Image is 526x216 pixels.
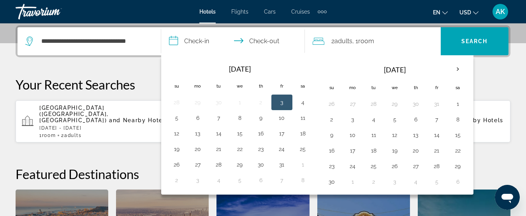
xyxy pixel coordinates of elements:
button: Day 18 [368,145,380,156]
button: Day 28 [431,161,443,172]
button: Day 31 [276,159,288,170]
span: 2 [61,133,81,138]
button: Day 20 [410,145,422,156]
button: Day 2 [171,175,183,186]
button: Day 6 [192,112,204,123]
button: Change currency [459,7,479,18]
button: Search [441,27,508,55]
button: Day 1 [234,97,246,108]
button: Day 2 [325,114,338,125]
span: Adults [64,133,81,138]
button: Day 3 [276,97,288,108]
button: Day 30 [255,159,267,170]
a: Travorium [16,2,93,22]
span: AK [496,8,505,16]
button: Day 28 [171,97,183,108]
button: Day 11 [368,130,380,140]
span: Room [358,37,374,45]
button: Day 26 [325,98,338,109]
button: Day 13 [192,128,204,139]
button: Day 5 [171,112,183,123]
button: Day 2 [368,176,380,187]
span: Search [461,38,488,44]
button: Day 24 [347,161,359,172]
th: [DATE] [187,60,292,77]
button: Day 7 [276,175,288,186]
a: Hotels [199,9,216,15]
button: Day 6 [410,114,422,125]
button: Day 17 [276,128,288,139]
button: Day 23 [325,161,338,172]
button: Day 30 [325,176,338,187]
button: Day 29 [192,97,204,108]
button: Day 7 [213,112,225,123]
a: Flights [231,9,248,15]
button: Next month [447,60,468,78]
button: Day 24 [276,144,288,155]
h2: Featured Destinations [16,166,510,182]
button: Day 22 [234,144,246,155]
button: Day 16 [325,145,338,156]
button: Day 13 [410,130,422,140]
button: Day 4 [213,175,225,186]
button: Day 27 [410,161,422,172]
button: Day 27 [347,98,359,109]
button: Day 31 [431,98,443,109]
button: Day 15 [452,130,464,140]
button: Day 21 [213,144,225,155]
button: Day 27 [192,159,204,170]
span: 1 [39,133,56,138]
button: Day 3 [347,114,359,125]
button: User Menu [490,4,510,20]
button: [GEOGRAPHIC_DATA] ([GEOGRAPHIC_DATA], [GEOGRAPHIC_DATA]) and Nearby Hotels[DATE] - [DATE]1Room2Ad... [16,100,175,143]
div: Search widget [18,27,508,55]
button: Day 20 [192,144,204,155]
button: Day 30 [213,97,225,108]
button: Day 19 [389,145,401,156]
button: Extra navigation items [318,5,327,18]
button: Day 26 [389,161,401,172]
button: Day 4 [297,97,309,108]
button: Day 4 [368,114,380,125]
button: Day 12 [171,128,183,139]
span: 2 [331,36,352,47]
span: [GEOGRAPHIC_DATA] ([GEOGRAPHIC_DATA], [GEOGRAPHIC_DATA]) [39,105,109,123]
button: Day 8 [452,114,464,125]
a: Cruises [291,9,310,15]
button: Day 14 [213,128,225,139]
button: Day 26 [171,159,183,170]
button: Day 23 [255,144,267,155]
button: Day 3 [389,176,401,187]
button: Day 5 [389,114,401,125]
button: Day 18 [297,128,309,139]
button: Day 30 [410,98,422,109]
button: Day 5 [234,175,246,186]
button: Day 22 [452,145,464,156]
button: Day 1 [452,98,464,109]
button: Day 17 [347,145,359,156]
span: and Nearby Hotels [444,117,504,123]
button: Change language [433,7,448,18]
button: Day 29 [234,159,246,170]
button: Day 6 [255,175,267,186]
span: and Nearby Hotels [109,117,169,123]
span: Adults [334,37,352,45]
button: Day 8 [297,175,309,186]
button: Day 16 [255,128,267,139]
button: Day 9 [255,112,267,123]
button: Day 29 [389,98,401,109]
button: Day 2 [255,97,267,108]
button: Day 12 [389,130,401,140]
button: Day 21 [431,145,443,156]
button: Day 5 [431,176,443,187]
iframe: Кнопка запуска окна обмена сообщениями [495,185,520,210]
button: Day 25 [297,144,309,155]
span: , 1 [352,36,374,47]
button: Day 9 [325,130,338,140]
button: Day 8 [234,112,246,123]
a: Cars [264,9,276,15]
